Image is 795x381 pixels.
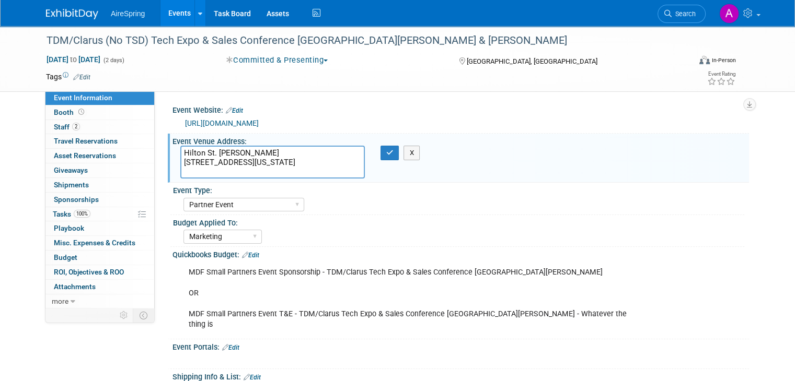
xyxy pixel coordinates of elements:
div: TDM/Clarus (No TSD) Tech Expo & Sales Conference [GEOGRAPHIC_DATA][PERSON_NAME] & [PERSON_NAME] [43,31,677,50]
div: Event Venue Address: [172,134,749,147]
span: [DATE] [DATE] [46,55,101,64]
span: Booth not reserved yet [76,108,86,116]
span: Playbook [54,224,84,232]
span: ROI, Objectives & ROO [54,268,124,276]
span: 100% [74,210,90,218]
img: Format-Inperson.png [699,56,710,64]
a: Budget [45,251,154,265]
a: Asset Reservations [45,149,154,163]
div: Quickbooks Budget: [172,247,749,260]
span: Giveaways [54,166,88,174]
a: Shipments [45,178,154,192]
span: (2 days) [102,57,124,64]
button: X [404,146,420,160]
a: Tasks100% [45,207,154,221]
span: Search [672,10,696,18]
span: Misc. Expenses & Credits [54,239,135,247]
a: Edit [73,74,90,81]
div: Event Rating [707,72,735,77]
button: Committed & Presenting [223,55,332,66]
img: Angie Handal [719,4,739,23]
div: Event Type: [173,183,744,196]
td: Toggle Event Tabs [133,308,155,322]
a: more [45,294,154,308]
a: Sponsorships [45,193,154,207]
a: Misc. Expenses & Credits [45,236,154,250]
a: Edit [222,344,239,351]
a: Edit [226,107,243,114]
a: ROI, Objectives & ROO [45,265,154,279]
a: Giveaways [45,163,154,177]
span: Staff [54,123,80,131]
span: AireSpring [111,9,145,18]
span: 2 [72,123,80,130]
a: Staff2 [45,120,154,134]
div: Event Website: [172,102,749,116]
span: Tasks [53,210,90,218]
a: [URL][DOMAIN_NAME] [185,119,259,127]
div: Event Format [634,54,736,70]
span: Attachments [54,282,96,291]
div: Event Portals: [172,339,749,353]
a: Travel Reservations [45,134,154,148]
span: Asset Reservations [54,151,116,160]
td: Personalize Event Tab Strip [115,308,133,322]
span: Budget [54,253,77,261]
a: Event Information [45,91,154,105]
span: Travel Reservations [54,137,118,145]
span: Sponsorships [54,195,99,204]
td: Tags [46,72,90,82]
div: Budget Applied To: [173,215,744,228]
span: more [52,297,68,305]
img: ExhibitDay [46,9,98,19]
span: Booth [54,108,86,116]
a: Playbook [45,221,154,235]
a: Booth [45,105,154,120]
a: Attachments [45,280,154,294]
div: MDF Small Partners Event Sponsorship - TDM/Clarus Tech Expo & Sales Conference [GEOGRAPHIC_DATA][... [181,262,637,335]
span: [GEOGRAPHIC_DATA], [GEOGRAPHIC_DATA] [467,57,597,65]
span: Event Information [54,93,112,102]
a: Edit [242,252,259,259]
a: Edit [244,374,261,381]
div: In-Person [711,56,736,64]
span: to [68,55,78,64]
span: Shipments [54,181,89,189]
a: Search [658,5,706,23]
